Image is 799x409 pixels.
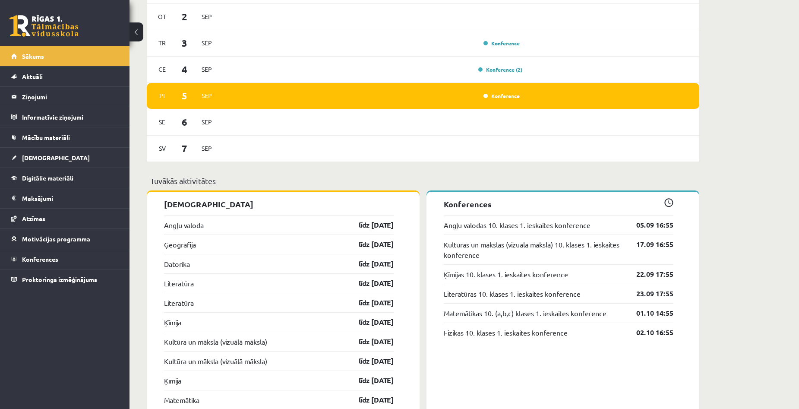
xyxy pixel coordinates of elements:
[153,115,171,129] span: Se
[198,142,216,155] span: Sep
[22,133,70,141] span: Mācību materiāli
[344,239,394,250] a: līdz [DATE]
[444,308,606,318] a: Matemātikas 10. (a,b,c) klases 1. ieskaites konference
[153,36,171,50] span: Tr
[164,356,267,366] a: Kultūra un māksla (vizuālā māksla)
[153,89,171,102] span: Pi
[164,239,196,250] a: Ģeogrāfija
[22,174,73,182] span: Digitālie materiāli
[11,188,119,208] a: Maksājumi
[11,67,119,86] a: Aktuāli
[11,46,119,66] a: Sākums
[9,15,79,37] a: Rīgas 1. Tālmācības vidusskola
[344,336,394,347] a: līdz [DATE]
[623,289,673,299] a: 23.09 17:55
[198,89,216,102] span: Sep
[444,269,568,279] a: Ķīmijas 10. klases 1. ieskaites konference
[11,209,119,228] a: Atzīmes
[11,229,119,249] a: Motivācijas programma
[198,36,216,50] span: Sep
[483,40,520,47] a: Konference
[171,36,198,50] span: 3
[478,66,522,73] a: Konference (2)
[623,327,673,338] a: 02.10 16:55
[171,141,198,155] span: 7
[164,395,199,405] a: Matemātika
[22,52,44,60] span: Sākums
[344,356,394,366] a: līdz [DATE]
[483,92,520,99] a: Konference
[11,107,119,127] a: Informatīvie ziņojumi
[198,115,216,129] span: Sep
[444,198,673,210] p: Konferences
[171,89,198,103] span: 5
[344,278,394,289] a: līdz [DATE]
[164,198,394,210] p: [DEMOGRAPHIC_DATA]
[164,298,194,308] a: Literatūra
[444,220,591,230] a: Angļu valodas 10. klases 1. ieskaites konference
[164,278,194,289] a: Literatūra
[164,220,204,230] a: Angļu valoda
[623,308,673,318] a: 01.10 14:55
[198,10,216,23] span: Sep
[344,395,394,405] a: līdz [DATE]
[22,73,43,80] span: Aktuāli
[444,289,581,299] a: Literatūras 10. klases 1. ieskaites konference
[444,327,568,338] a: Fizikas 10. klases 1. ieskaites konference
[153,142,171,155] span: Sv
[171,115,198,129] span: 6
[171,10,198,24] span: 2
[444,239,623,260] a: Kultūras un mākslas (vizuālā māksla) 10. klases 1. ieskaites konference
[344,220,394,230] a: līdz [DATE]
[164,259,190,269] a: Datorika
[150,175,696,187] p: Tuvākās aktivitātes
[344,375,394,386] a: līdz [DATE]
[22,255,58,263] span: Konferences
[344,298,394,308] a: līdz [DATE]
[164,336,267,347] a: Kultūra un māksla (vizuālā māksla)
[623,239,673,250] a: 17.09 16:55
[22,188,119,208] legend: Maksājumi
[344,259,394,269] a: līdz [DATE]
[171,62,198,76] span: 4
[11,127,119,147] a: Mācību materiāli
[11,168,119,188] a: Digitālie materiāli
[22,154,90,162] span: [DEMOGRAPHIC_DATA]
[623,220,673,230] a: 05.09 16:55
[22,107,119,127] legend: Informatīvie ziņojumi
[623,269,673,279] a: 22.09 17:55
[22,87,119,107] legend: Ziņojumi
[11,249,119,269] a: Konferences
[22,215,45,222] span: Atzīmes
[22,276,97,283] span: Proktoringa izmēģinājums
[11,269,119,289] a: Proktoringa izmēģinājums
[164,317,181,327] a: Ķīmija
[22,235,90,243] span: Motivācijas programma
[198,63,216,76] span: Sep
[11,87,119,107] a: Ziņojumi
[164,375,181,386] a: Ķīmija
[153,63,171,76] span: Ce
[153,10,171,23] span: Ot
[11,148,119,168] a: [DEMOGRAPHIC_DATA]
[344,317,394,327] a: līdz [DATE]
